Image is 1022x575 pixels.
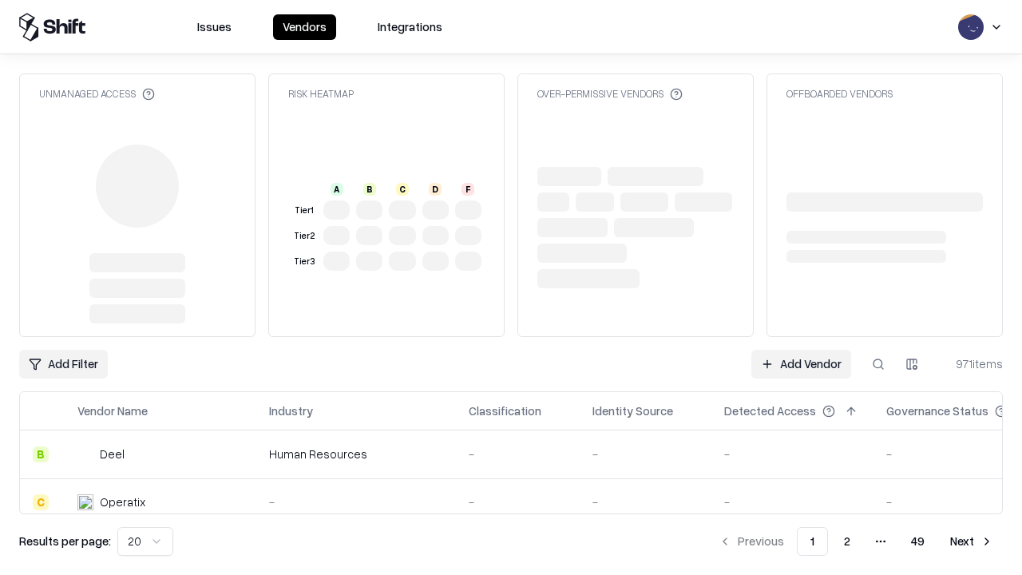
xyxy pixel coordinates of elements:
div: B [363,183,376,196]
a: Add Vendor [751,350,851,379]
div: Risk Heatmap [288,87,354,101]
button: 1 [797,527,828,556]
div: - [724,446,861,462]
div: 971 items [939,355,1003,372]
div: C [396,183,409,196]
div: Detected Access [724,402,816,419]
div: F [461,183,474,196]
nav: pagination [709,527,1003,556]
button: Vendors [273,14,336,40]
button: Next [941,527,1003,556]
div: Vendor Name [77,402,148,419]
button: Add Filter [19,350,108,379]
div: - [592,446,699,462]
img: Operatix [77,494,93,510]
div: C [33,494,49,510]
div: Operatix [100,494,145,510]
div: - [269,494,443,510]
div: - [724,494,861,510]
div: A [331,183,343,196]
div: - [469,494,567,510]
div: Industry [269,402,313,419]
div: Tier 1 [291,204,317,217]
button: 49 [898,527,937,556]
button: 2 [831,527,863,556]
div: Unmanaged Access [39,87,155,101]
img: Deel [77,446,93,462]
div: Deel [100,446,125,462]
div: Classification [469,402,541,419]
button: Integrations [368,14,452,40]
div: D [429,183,442,196]
div: - [469,446,567,462]
div: Tier 3 [291,255,317,268]
div: Identity Source [592,402,673,419]
div: - [592,494,699,510]
div: Offboarded Vendors [786,87,893,101]
p: Results per page: [19,533,111,549]
button: Issues [188,14,241,40]
div: Human Resources [269,446,443,462]
div: B [33,446,49,462]
div: Governance Status [886,402,988,419]
div: Tier 2 [291,229,317,243]
div: Over-Permissive Vendors [537,87,683,101]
